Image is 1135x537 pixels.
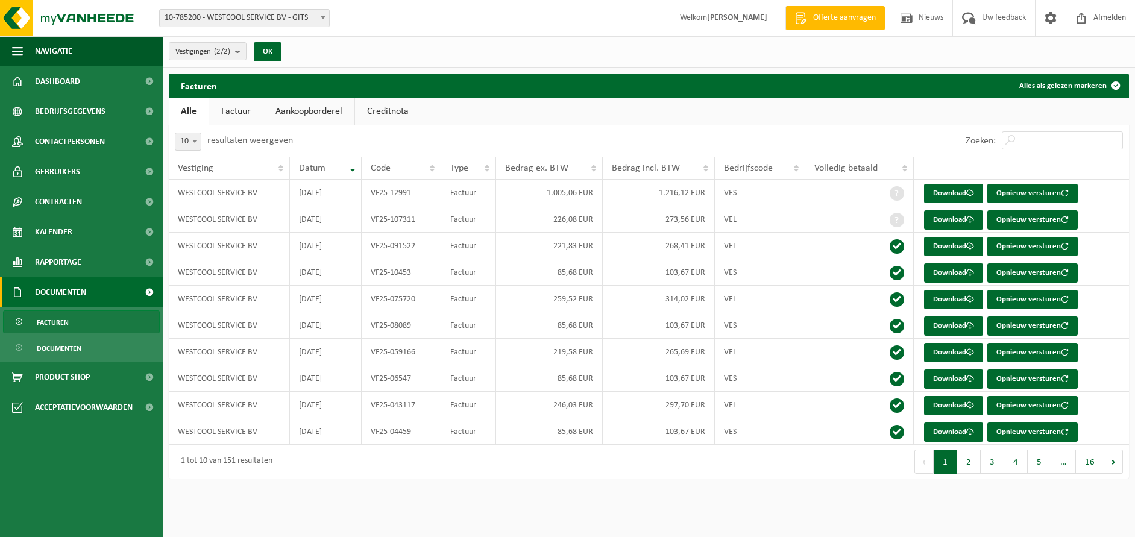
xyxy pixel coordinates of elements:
td: [DATE] [290,418,362,445]
td: 268,41 EUR [603,233,715,259]
span: … [1051,450,1076,474]
td: VEL [715,392,805,418]
td: 273,56 EUR [603,206,715,233]
a: Download [924,422,983,442]
td: VEL [715,286,805,312]
td: 226,08 EUR [496,206,602,233]
span: Facturen [37,311,69,334]
span: Dashboard [35,66,80,96]
a: Download [924,237,983,256]
span: Contactpersonen [35,127,105,157]
td: WESTCOOL SERVICE BV [169,418,290,445]
button: Next [1104,450,1123,474]
td: 103,67 EUR [603,365,715,392]
button: OK [254,42,281,61]
a: Download [924,396,983,415]
td: [DATE] [290,180,362,206]
a: Alle [169,98,209,125]
button: Opnieuw versturen [987,237,1078,256]
td: VES [715,259,805,286]
button: Opnieuw versturen [987,210,1078,230]
span: Bedrijfsgegevens [35,96,105,127]
iframe: chat widget [6,510,201,537]
span: Bedrijfscode [724,163,773,173]
span: 10 [175,133,201,150]
span: Kalender [35,217,72,247]
span: Offerte aanvragen [810,12,879,24]
a: Download [924,369,983,389]
a: Documenten [3,336,160,359]
td: 221,83 EUR [496,233,602,259]
a: Download [924,290,983,309]
td: WESTCOOL SERVICE BV [169,180,290,206]
span: 10 [175,133,201,151]
td: Factuur [441,365,496,392]
td: Factuur [441,180,496,206]
td: VF25-04459 [362,418,441,445]
span: Vestiging [178,163,213,173]
a: Download [924,263,983,283]
div: 1 tot 10 van 151 resultaten [175,451,272,473]
span: Product Shop [35,362,90,392]
td: WESTCOOL SERVICE BV [169,206,290,233]
td: Factuur [441,312,496,339]
span: 10-785200 - WESTCOOL SERVICE BV - GITS [159,9,330,27]
td: [DATE] [290,286,362,312]
button: Opnieuw versturen [987,343,1078,362]
td: 85,68 EUR [496,259,602,286]
span: Bedrag incl. BTW [612,163,680,173]
span: Volledig betaald [814,163,878,173]
td: Factuur [441,259,496,286]
td: 314,02 EUR [603,286,715,312]
td: VF25-08089 [362,312,441,339]
td: VF25-06547 [362,365,441,392]
button: 4 [1004,450,1028,474]
td: VF25-091522 [362,233,441,259]
button: Opnieuw versturen [987,316,1078,336]
td: VF25-075720 [362,286,441,312]
td: 219,58 EUR [496,339,602,365]
td: 259,52 EUR [496,286,602,312]
count: (2/2) [214,48,230,55]
td: WESTCOOL SERVICE BV [169,312,290,339]
button: 16 [1076,450,1104,474]
td: WESTCOOL SERVICE BV [169,233,290,259]
button: Opnieuw versturen [987,263,1078,283]
span: Datum [299,163,325,173]
button: Opnieuw versturen [987,422,1078,442]
td: WESTCOOL SERVICE BV [169,392,290,418]
td: 103,67 EUR [603,312,715,339]
span: Type [450,163,468,173]
td: VF25-12991 [362,180,441,206]
strong: [PERSON_NAME] [707,13,767,22]
td: [DATE] [290,206,362,233]
td: VES [715,180,805,206]
h2: Facturen [169,74,229,97]
td: 85,68 EUR [496,312,602,339]
button: Opnieuw versturen [987,290,1078,309]
span: Rapportage [35,247,81,277]
button: Previous [914,450,934,474]
td: 265,69 EUR [603,339,715,365]
td: 1.216,12 EUR [603,180,715,206]
td: [DATE] [290,392,362,418]
td: Factuur [441,286,496,312]
td: VES [715,418,805,445]
td: Factuur [441,206,496,233]
td: 85,68 EUR [496,365,602,392]
span: Bedrag ex. BTW [505,163,568,173]
td: 103,67 EUR [603,259,715,286]
td: Factuur [441,418,496,445]
button: Opnieuw versturen [987,369,1078,389]
label: resultaten weergeven [207,136,293,145]
button: 3 [981,450,1004,474]
td: [DATE] [290,233,362,259]
td: VF25-107311 [362,206,441,233]
span: Gebruikers [35,157,80,187]
td: [DATE] [290,365,362,392]
td: Factuur [441,233,496,259]
a: Facturen [3,310,160,333]
a: Creditnota [355,98,421,125]
a: Download [924,184,983,203]
span: Acceptatievoorwaarden [35,392,133,422]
